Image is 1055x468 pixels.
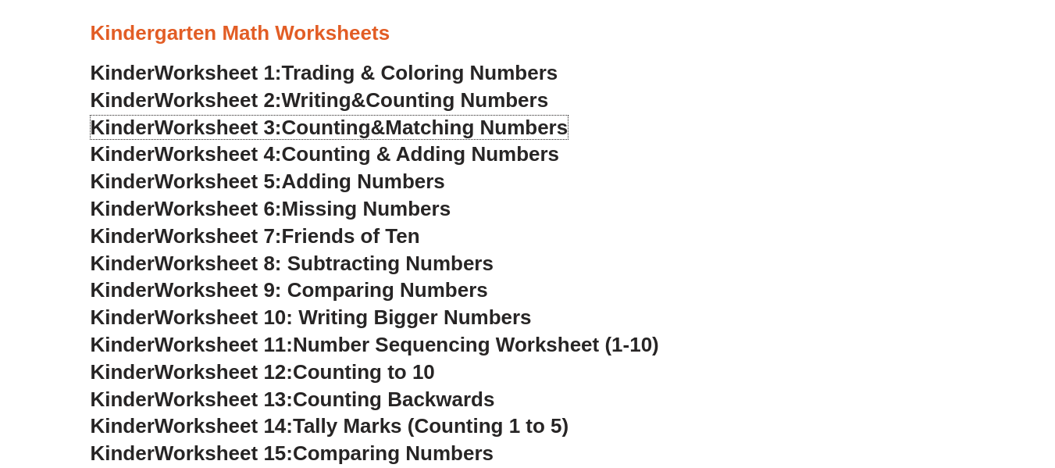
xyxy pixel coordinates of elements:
[155,142,282,166] span: Worksheet 4:
[91,197,155,220] span: Kinder
[91,441,155,465] span: Kinder
[365,88,548,112] span: Counting Numbers
[91,414,155,438] span: Kinder
[282,88,351,112] span: Writing
[91,360,155,384] span: Kinder
[293,333,659,356] span: Number Sequencing Worksheet (1-10)
[293,360,435,384] span: Counting to 10
[155,116,282,139] span: Worksheet 3:
[282,61,558,84] span: Trading & Coloring Numbers
[155,388,293,411] span: Worksheet 13:
[91,61,558,84] a: KinderWorksheet 1:Trading & Coloring Numbers
[155,61,282,84] span: Worksheet 1:
[282,197,451,220] span: Missing Numbers
[385,116,568,139] span: Matching Numbers
[91,252,494,275] a: KinderWorksheet 8: Subtracting Numbers
[155,278,488,302] span: Worksheet 9: Comparing Numbers
[91,224,155,248] span: Kinder
[91,278,488,302] a: KinderWorksheet 9: Comparing Numbers
[155,360,293,384] span: Worksheet 12:
[91,88,549,112] a: KinderWorksheet 2:Writing&Counting Numbers
[91,278,155,302] span: Kinder
[795,291,1055,468] iframe: Chat Widget
[91,305,532,329] a: KinderWorksheet 10: Writing Bigger Numbers
[155,224,282,248] span: Worksheet 7:
[91,142,155,166] span: Kinder
[91,116,155,139] span: Kinder
[155,252,494,275] span: Worksheet 8: Subtracting Numbers
[155,414,293,438] span: Worksheet 14:
[91,170,155,193] span: Kinder
[91,142,560,166] a: KinderWorksheet 4:Counting & Adding Numbers
[91,224,420,248] a: KinderWorksheet 7:Friends of Ten
[293,441,494,465] span: Comparing Numbers
[155,441,293,465] span: Worksheet 15:
[91,61,155,84] span: Kinder
[155,197,282,220] span: Worksheet 6:
[155,333,293,356] span: Worksheet 11:
[155,88,282,112] span: Worksheet 2:
[91,333,155,356] span: Kinder
[91,88,155,112] span: Kinder
[91,252,155,275] span: Kinder
[91,197,451,220] a: KinderWorksheet 6:Missing Numbers
[155,305,532,329] span: Worksheet 10: Writing Bigger Numbers
[91,20,965,47] h3: Kindergarten Math Worksheets
[282,142,560,166] span: Counting & Adding Numbers
[293,388,494,411] span: Counting Backwards
[282,116,371,139] span: Counting
[293,414,568,438] span: Tally Marks (Counting 1 to 5)
[91,305,155,329] span: Kinder
[155,170,282,193] span: Worksheet 5:
[91,116,568,139] a: KinderWorksheet 3:Counting&Matching Numbers
[282,224,420,248] span: Friends of Ten
[91,170,445,193] a: KinderWorksheet 5:Adding Numbers
[91,388,155,411] span: Kinder
[282,170,445,193] span: Adding Numbers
